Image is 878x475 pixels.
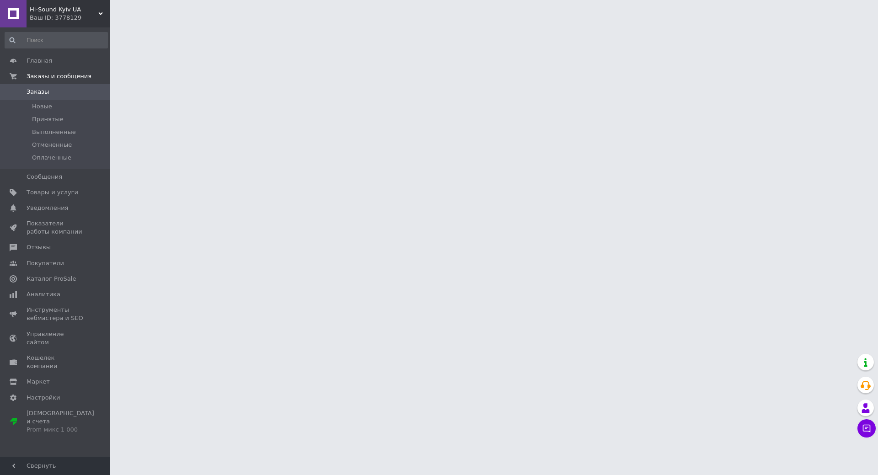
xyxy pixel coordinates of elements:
[32,115,64,123] span: Принятые
[27,290,60,299] span: Аналитика
[27,378,50,386] span: Маркет
[27,243,51,251] span: Отзывы
[27,219,85,236] span: Показатели работы компании
[27,173,62,181] span: Сообщения
[27,330,85,347] span: Управление сайтом
[27,275,76,283] span: Каталог ProSale
[27,394,60,402] span: Настройки
[32,102,52,111] span: Новые
[27,188,78,197] span: Товары и услуги
[27,57,52,65] span: Главная
[27,72,91,80] span: Заказы и сообщения
[32,154,71,162] span: Оплаченные
[30,14,110,22] div: Ваш ID: 3778129
[32,128,76,136] span: Выполненные
[27,306,85,322] span: Инструменты вебмастера и SEO
[27,88,49,96] span: Заказы
[857,419,876,438] button: Чат с покупателем
[27,409,94,434] span: [DEMOGRAPHIC_DATA] и счета
[27,426,94,434] div: Prom микс 1 000
[5,32,108,48] input: Поиск
[32,141,72,149] span: Отмененные
[30,5,98,14] span: Hi-Sound Kyiv UA
[27,204,68,212] span: Уведомления
[27,354,85,370] span: Кошелек компании
[27,259,64,267] span: Покупатели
